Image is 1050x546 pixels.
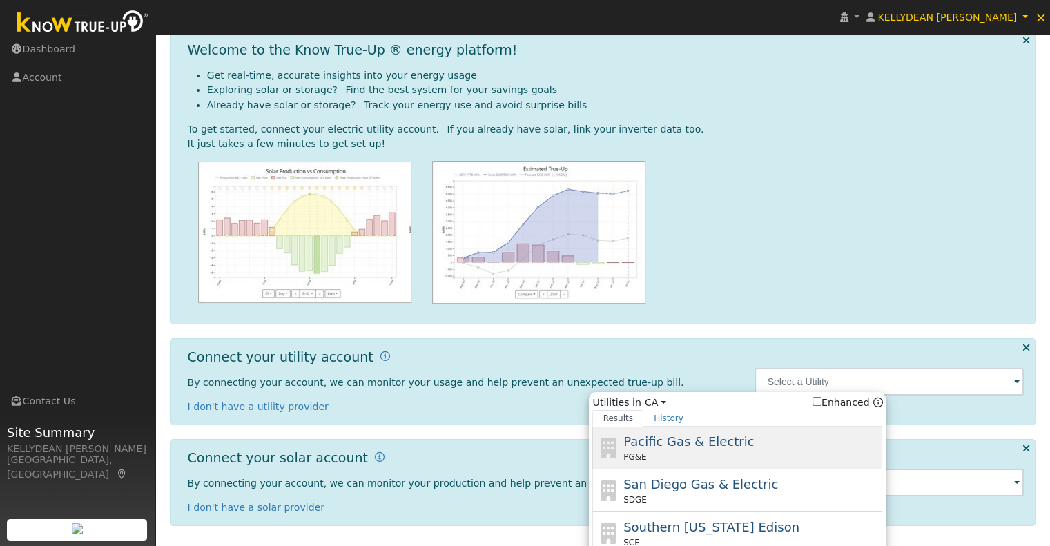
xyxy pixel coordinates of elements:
[813,396,870,410] label: Enhanced
[188,42,518,58] h1: Welcome to the Know True-Up ® energy platform!
[7,442,148,456] div: KELLYDEAN [PERSON_NAME]
[188,349,373,365] h1: Connect your utility account
[755,469,1024,496] input: Select an Inverter
[623,494,647,506] span: SDGE
[207,83,1024,97] li: Exploring solar or storage? Find the best system for your savings goals
[188,122,1024,137] div: To get started, connect your electric utility account. If you already have solar, link your inver...
[645,396,666,410] a: CA
[188,478,707,489] span: By connecting your account, we can monitor your production and help prevent an unexpected true-up...
[623,477,778,491] span: San Diego Gas & Electric
[755,368,1024,396] input: Select a Utility
[188,377,684,388] span: By connecting your account, we can monitor your usage and help prevent an unexpected true-up bill.
[1035,9,1047,26] span: ×
[813,397,821,406] input: Enhanced
[643,410,694,427] a: History
[207,98,1024,113] li: Already have solar or storage? Track your energy use and avoid surprise bills
[116,469,128,480] a: Map
[592,410,643,427] a: Results
[72,523,83,534] img: retrieve
[592,396,882,410] span: Utilities in
[623,451,646,463] span: PG&E
[7,423,148,442] span: Site Summary
[623,520,799,534] span: Southern [US_STATE] Edison
[188,401,329,412] a: I don't have a utility provider
[188,137,1024,151] div: It just takes a few minutes to get set up!
[188,450,368,466] h1: Connect your solar account
[10,8,155,39] img: Know True-Up
[623,434,754,449] span: Pacific Gas & Electric
[877,12,1017,23] span: KELLYDEAN [PERSON_NAME]
[188,502,325,513] a: I don't have a solar provider
[7,453,148,482] div: [GEOGRAPHIC_DATA], [GEOGRAPHIC_DATA]
[813,396,883,410] span: Show enhanced providers
[207,68,1024,83] li: Get real-time, accurate insights into your energy usage
[873,397,882,408] a: Enhanced Providers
